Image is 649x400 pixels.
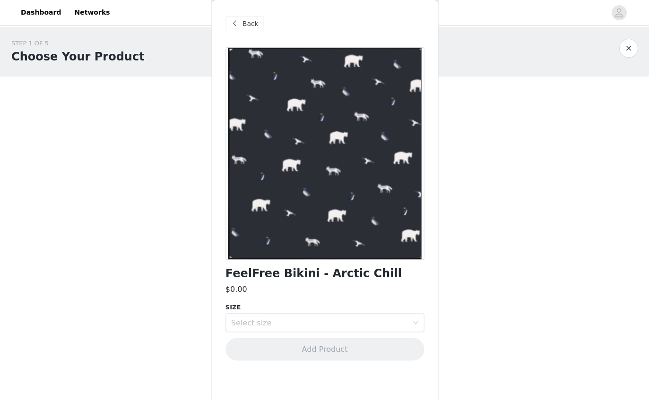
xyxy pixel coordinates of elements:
[614,5,623,20] div: avatar
[231,318,408,327] div: Select size
[11,39,144,48] div: STEP 1 OF 5
[242,19,259,29] span: Back
[69,2,115,23] a: Networks
[225,267,402,280] h1: FeelFree Bikini - Arctic Chill
[225,284,247,295] h3: $0.00
[11,48,144,65] h1: Choose Your Product
[225,303,424,312] div: SIZE
[15,2,67,23] a: Dashboard
[413,320,418,326] i: icon: down
[225,338,424,360] button: Add Product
